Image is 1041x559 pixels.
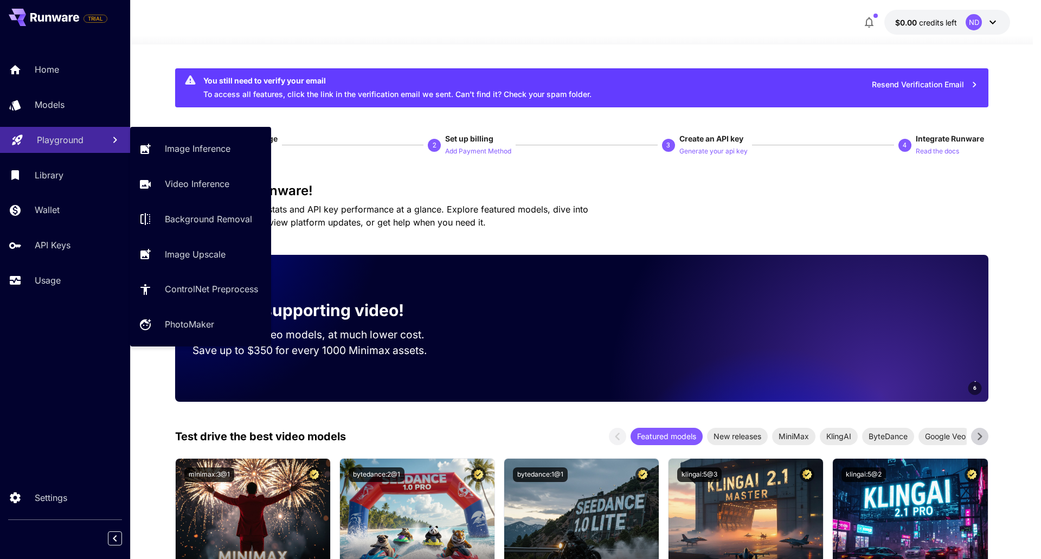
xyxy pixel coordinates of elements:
p: Usage [35,274,61,287]
p: Read the docs [916,146,959,157]
a: Background Removal [130,206,271,233]
button: $0.00 [884,10,1010,35]
p: 2 [433,140,436,150]
span: Add your payment card to enable full platform functionality. [83,12,107,25]
button: bytedance:1@1 [513,467,568,482]
a: Image Upscale [130,241,271,267]
a: ControlNet Preprocess [130,276,271,303]
h3: Welcome to Runware! [175,183,988,198]
p: Save up to $350 for every 1000 Minimax assets. [192,343,445,358]
div: ND [966,14,982,30]
a: PhotoMaker [130,311,271,338]
div: You still need to verify your email [203,75,592,86]
div: Collapse sidebar [116,529,130,548]
span: ByteDance [862,431,914,442]
p: Test drive the best video models [175,428,346,445]
button: bytedance:2@1 [349,467,404,482]
p: Settings [35,491,67,504]
p: Library [35,169,63,182]
p: Run the best video models, at much lower cost. [192,327,445,343]
p: Generate your api key [679,146,748,157]
p: Image Inference [165,142,230,155]
div: To access all features, click the link in the verification email we sent. Can’t find it? Check yo... [203,72,592,104]
button: Collapse sidebar [108,531,122,545]
span: credits left [919,18,957,27]
span: Integrate Runware [916,134,984,143]
p: PhotoMaker [165,318,214,331]
span: TRIAL [84,15,107,23]
button: Certified Model – Vetted for best performance and includes a commercial license. [635,467,650,482]
span: Set up billing [445,134,493,143]
span: $0.00 [895,18,919,27]
button: Certified Model – Vetted for best performance and includes a commercial license. [965,467,979,482]
span: Google Veo [918,431,972,442]
button: Certified Model – Vetted for best performance and includes a commercial license. [471,467,486,482]
button: Resend Verification Email [866,74,984,96]
span: 6 [973,384,976,392]
span: New releases [707,431,768,442]
button: minimax:3@1 [184,467,234,482]
div: $0.00 [895,17,957,28]
p: Wallet [35,203,60,216]
p: Video Inference [165,177,229,190]
span: Featured models [631,431,703,442]
span: MiniMax [772,431,815,442]
button: klingai:5@3 [677,467,722,482]
span: Create an API key [679,134,743,143]
button: Certified Model – Vetted for best performance and includes a commercial license. [307,467,322,482]
p: Add Payment Method [445,146,511,157]
p: ControlNet Preprocess [165,282,258,295]
p: 3 [666,140,670,150]
p: Playground [37,133,83,146]
a: Video Inference [130,171,271,197]
p: Now supporting video! [223,298,404,323]
p: Background Removal [165,213,252,226]
button: Certified Model – Vetted for best performance and includes a commercial license. [800,467,814,482]
p: Image Upscale [165,248,226,261]
p: API Keys [35,239,70,252]
a: Image Inference [130,136,271,162]
p: 4 [903,140,907,150]
span: Check out your usage stats and API key performance at a glance. Explore featured models, dive int... [175,204,588,228]
span: KlingAI [820,431,858,442]
p: Home [35,63,59,76]
p: Models [35,98,65,111]
button: klingai:5@2 [841,467,886,482]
